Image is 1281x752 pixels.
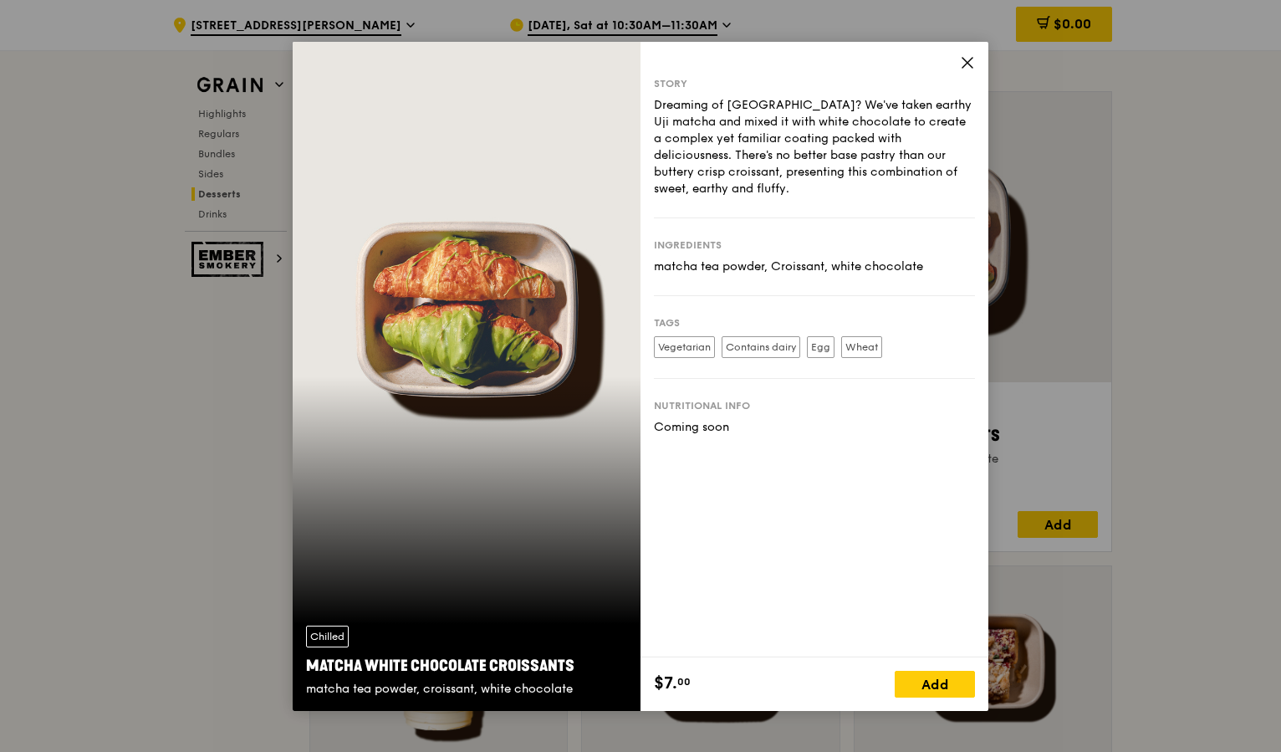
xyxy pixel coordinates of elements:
[654,671,677,696] span: $7.
[654,316,975,330] div: Tags
[654,399,975,412] div: Nutritional info
[841,336,882,358] label: Wheat
[654,336,715,358] label: Vegetarian
[306,654,627,678] div: Matcha White Chocolate Croissants
[654,97,975,197] div: Dreaming of [GEOGRAPHIC_DATA]? We've taken earthy Uji matcha and mixed it with white chocolate to...
[677,675,691,688] span: 00
[654,238,975,252] div: Ingredients
[306,681,627,698] div: matcha tea powder, croissant, white chocolate
[654,419,975,436] div: Coming soon
[654,258,975,275] div: matcha tea powder, Croissant, white chocolate
[895,671,975,698] div: Add
[807,336,834,358] label: Egg
[722,336,800,358] label: Contains dairy
[654,77,975,90] div: Story
[306,626,349,647] div: Chilled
